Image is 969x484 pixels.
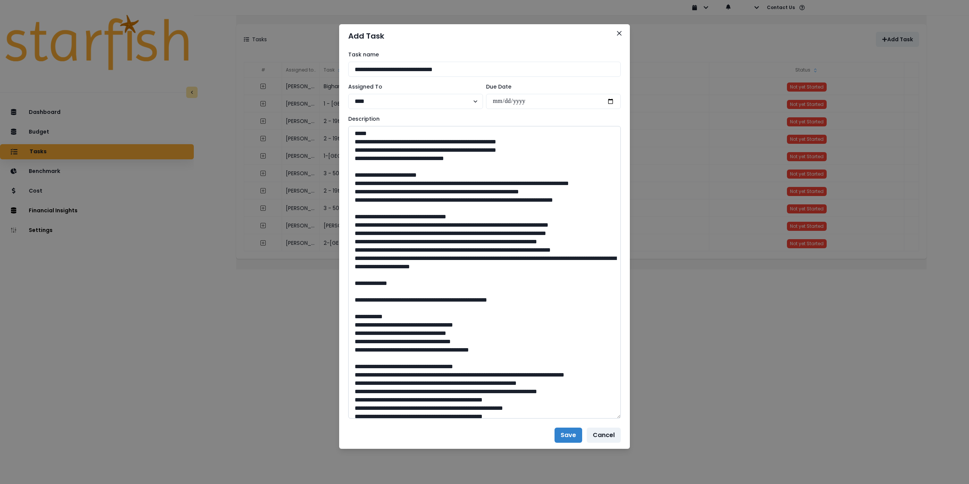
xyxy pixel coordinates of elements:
[348,83,478,91] label: Assigned To
[486,83,616,91] label: Due Date
[587,428,621,443] button: Cancel
[613,27,625,39] button: Close
[348,51,616,59] label: Task name
[339,24,630,48] header: Add Task
[555,428,582,443] button: Save
[348,115,616,123] label: Description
